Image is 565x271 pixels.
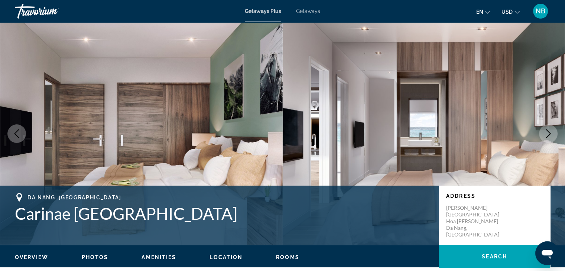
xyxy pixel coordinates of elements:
[446,205,506,238] p: [PERSON_NAME][GEOGRAPHIC_DATA] Hoa [PERSON_NAME] Da Nang, [GEOGRAPHIC_DATA]
[276,254,299,261] button: Rooms
[476,9,483,15] span: en
[276,254,299,260] span: Rooms
[15,1,89,21] a: Travorium
[535,241,559,265] iframe: Кнопка запуска окна обмена сообщениями
[539,124,558,143] button: Next image
[210,254,243,261] button: Location
[501,6,520,17] button: Change currency
[15,254,48,260] span: Overview
[142,254,176,261] button: Amenities
[15,254,48,261] button: Overview
[501,9,513,15] span: USD
[142,254,176,260] span: Amenities
[482,254,507,259] span: Search
[82,254,108,260] span: Photos
[476,6,490,17] button: Change language
[296,8,320,14] a: Getaways
[210,254,243,260] span: Location
[531,3,550,19] button: User Menu
[536,7,545,15] span: NB
[439,245,550,268] button: Search
[27,195,121,200] span: Da Nang, [GEOGRAPHIC_DATA]
[446,193,543,199] p: Address
[82,254,108,261] button: Photos
[245,8,281,14] a: Getaways Plus
[7,124,26,143] button: Previous image
[15,204,431,223] h1: Carinae [GEOGRAPHIC_DATA]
